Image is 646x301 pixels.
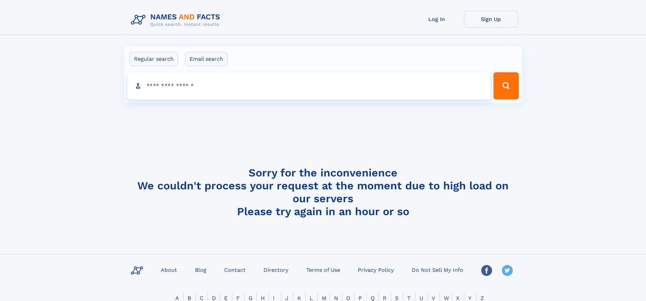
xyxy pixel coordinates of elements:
img: Facebook [481,265,492,276]
img: Twitter [502,265,513,276]
a: About [158,265,180,275]
a: Do Not Sell My Info [409,265,466,275]
a: Blog [192,265,209,275]
label: Regular search [130,52,178,66]
label: Email search [185,52,228,66]
h4: Sorry for the inconvenience We couldn't process your request at the moment due to high load on ou... [128,166,518,218]
a: Log In [410,11,464,27]
a: Directory [261,265,291,275]
img: Logo Names and Facts [128,11,226,29]
button: Search Button [493,72,518,99]
a: Terms of Use [304,265,343,275]
input: search input [128,72,491,99]
a: Sign Up [464,11,518,27]
a: Contact [221,265,248,275]
a: Privacy Policy [355,265,396,275]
